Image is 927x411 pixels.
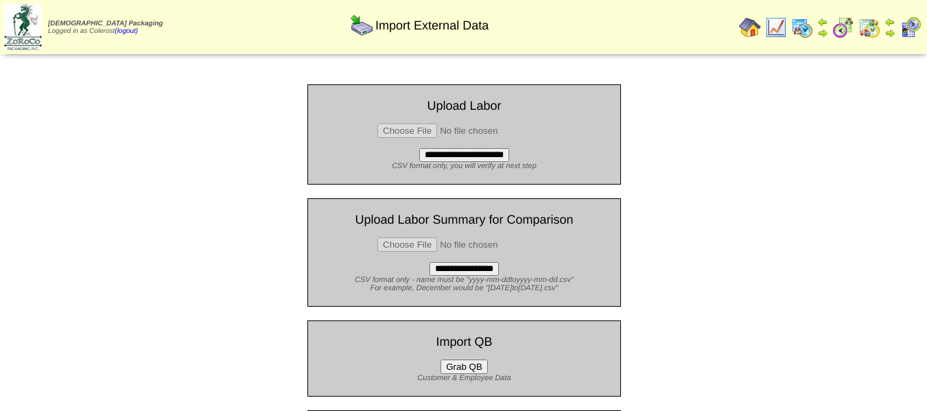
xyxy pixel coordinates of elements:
[817,16,828,27] img: arrowleft.gif
[318,374,610,382] div: Customer & Employee Data
[375,19,489,33] span: Import External Data
[739,16,761,38] img: home.gif
[884,27,895,38] img: arrowright.gif
[900,16,922,38] img: calendarcustomer.gif
[765,16,787,38] img: line_graph.gif
[351,14,373,36] img: import.gif
[48,20,163,35] span: Logged in as Colerost
[318,276,610,292] div: CSV format only - name must be "yyyy-mm-ddtoyyyy-mm-dd.csv" For example, December would be "[DATE...
[858,16,880,38] img: calendarinout.gif
[884,16,895,27] img: arrowleft.gif
[441,360,488,374] button: Grab QB
[4,4,42,50] img: zoroco-logo-small.webp
[318,99,610,113] div: Upload Labor
[817,27,828,38] img: arrowright.gif
[318,162,610,170] div: CSV format only, you will verify at next step
[318,335,610,349] div: Import QB
[441,362,488,372] a: Grab QB
[318,213,610,227] div: Upload Labor Summary for Comparison
[115,27,138,35] a: (logout)
[48,20,163,27] span: [DEMOGRAPHIC_DATA] Packaging
[832,16,854,38] img: calendarblend.gif
[791,16,813,38] img: calendarprod.gif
